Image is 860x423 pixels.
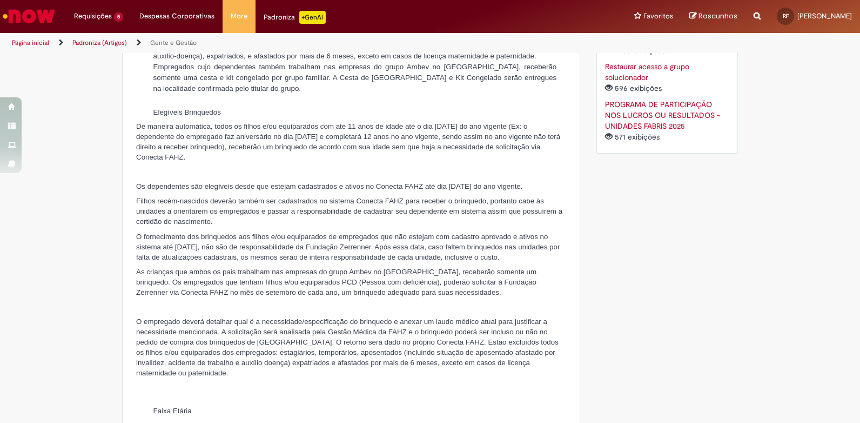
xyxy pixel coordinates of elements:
a: PROGRAMA DE PARTICIPAÇÃO NOS LUCROS OU RESULTADOS - UNIDADES FABRIS 2025 [605,100,720,131]
p: O empregado deverá detalhar qual é a necessidade/especificação do brinquedo e anexar um laudo méd... [136,316,566,378]
div: Padroniza [264,11,326,24]
p: Os dependentes são elegíveis desde que estejam cadastrados e ativos no Conecta FAHZ até dia [DATE... [136,181,566,191]
span: 5 [114,12,123,22]
a: Gente e Gestão [150,38,197,47]
p: O fornecimento dos brinquedos aos filhos e/ou equiparados de empregados que não estejam com cadas... [136,232,566,262]
p: De maneira automática, todos os filhos e/ou equiparados com até 11 anos de idade até o dia [DATE]... [136,121,566,162]
a: Restaurar acesso a grupo solucionador [605,62,689,82]
span: RF [783,12,789,19]
span: Requisições [74,11,112,22]
span: [PERSON_NAME] [797,11,852,21]
a: Página inicial [12,38,49,47]
a: Padroniza (Artigos) [72,38,127,47]
span: Despesas Corporativas [139,11,214,22]
ul: Trilhas de página [8,33,565,53]
span: More [231,11,247,22]
img: ServiceNow [1,5,57,27]
p: +GenAi [299,11,326,24]
span: 571 exibições [605,132,662,142]
p: Empregados cujo dependentes também trabalham nas empresas do grupo Ambev no [GEOGRAPHIC_DATA], re... [153,62,557,94]
span: 596 exibições [605,83,664,93]
a: Rascunhos [689,11,737,22]
span: Faixa Etária [153,407,192,415]
span: Favoritos [643,11,673,22]
span: Rascunhos [698,11,737,21]
p: Filhos recém-nascidos deverão também ser cadastrados no sistema Conecta FAHZ para receber o brinq... [136,196,566,227]
p: As crianças que ambos os pais trabalham nas empresas do grupo Ambev no [GEOGRAPHIC_DATA], receber... [136,267,566,298]
span: Elegíveis Brinquedos [153,108,221,116]
span: 2208 exibições [605,45,667,55]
